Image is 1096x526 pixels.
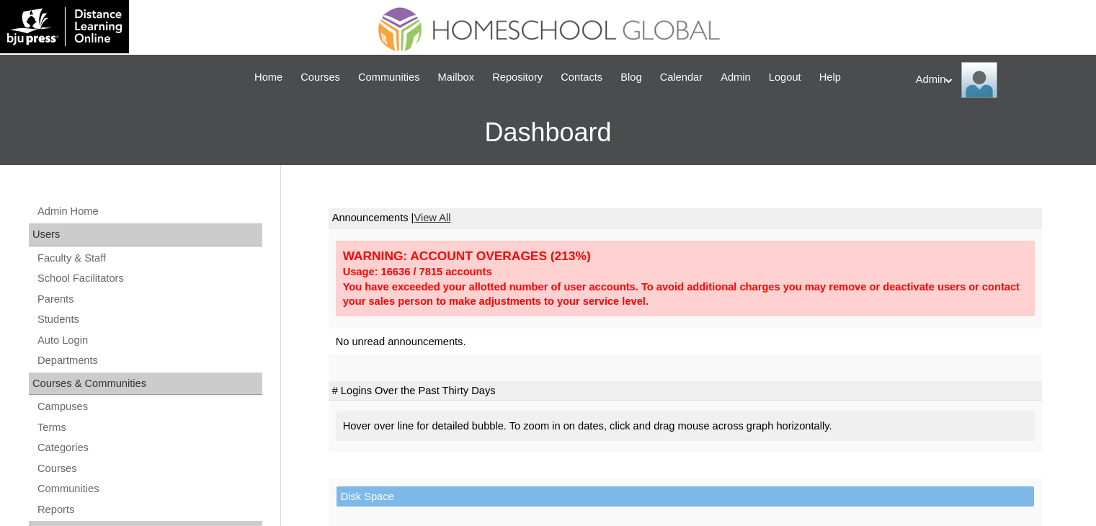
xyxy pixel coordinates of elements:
[337,486,1034,507] td: Disk Space
[247,69,290,86] a: Home
[36,352,262,370] a: Departments
[561,69,602,86] span: Contacts
[329,208,1042,228] td: Announcements |
[660,69,703,86] span: Calendar
[492,69,543,86] span: Repository
[36,460,262,478] a: Courses
[36,480,262,498] a: Communities
[721,69,751,86] span: Admin
[329,329,1042,355] td: No unread announcements.
[613,69,649,86] a: Blog
[343,280,1028,309] div: You have exceeded your allotted number of user accounts. To avoid additional charges you may remo...
[7,7,122,46] img: logo-white.png
[300,69,340,86] span: Courses
[620,69,641,86] span: Blog
[7,100,1089,165] h3: Dashboard
[713,69,758,86] a: Admin
[36,290,262,308] a: Parents
[29,373,262,396] div: Courses & Communities
[36,398,262,416] a: Campuses
[36,419,262,437] a: Terms
[36,269,262,287] a: School Facilitators
[254,69,282,86] span: Home
[414,212,450,223] a: View All
[293,69,347,86] a: Courses
[653,69,710,86] a: Calendar
[329,381,1042,401] td: # Logins Over the Past Thirty Days
[762,69,808,86] a: Logout
[438,69,475,86] span: Mailbox
[343,248,1028,264] div: WARNING: ACCOUNT OVERAGES (213%)
[343,266,492,277] strong: Usage: 16636 / 7815 accounts
[36,501,262,519] a: Reports
[431,69,482,86] a: Mailbox
[961,62,997,98] img: Admin Homeschool Global
[36,249,262,267] a: Faculty & Staff
[36,331,262,349] a: Auto Login
[916,62,1082,98] div: Admin
[36,311,262,329] a: Students
[36,202,262,220] a: Admin Home
[769,69,801,86] span: Logout
[29,223,262,246] div: Users
[485,69,550,86] a: Repository
[36,439,262,457] a: Categories
[351,69,427,86] a: Communities
[336,411,1035,441] div: Hover over line for detailed bubble. To zoom in on dates, click and drag mouse across graph horiz...
[358,69,420,86] span: Communities
[812,69,848,86] a: Help
[553,69,610,86] a: Contacts
[819,69,841,86] span: Help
